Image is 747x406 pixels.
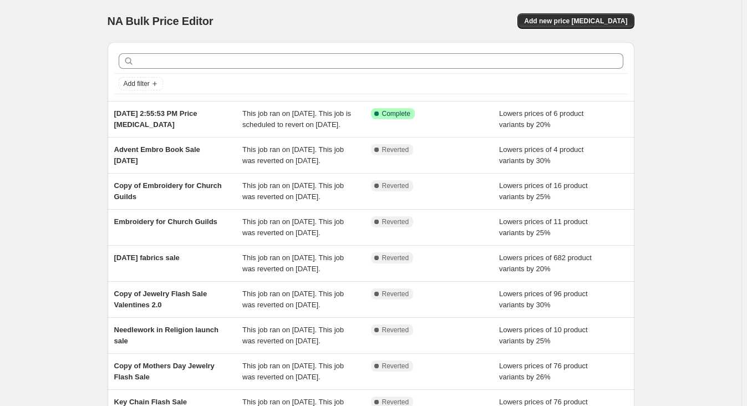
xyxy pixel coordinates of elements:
span: Reverted [382,181,409,190]
span: NA Bulk Price Editor [108,15,214,27]
span: Copy of Jewelry Flash Sale Valentines 2.0 [114,290,207,309]
span: Complete [382,109,410,118]
span: Reverted [382,145,409,154]
span: Add new price [MEDICAL_DATA] [524,17,627,26]
button: Add new price [MEDICAL_DATA] [517,13,634,29]
span: Lowers prices of 76 product variants by 26% [499,362,588,381]
span: This job ran on [DATE]. This job was reverted on [DATE]. [242,217,344,237]
span: This job ran on [DATE]. This job was reverted on [DATE]. [242,145,344,165]
button: Add filter [119,77,163,90]
span: Needlework in Religion launch sale [114,326,219,345]
span: This job ran on [DATE]. This job was reverted on [DATE]. [242,362,344,381]
span: Reverted [382,217,409,226]
span: This job ran on [DATE]. This job was reverted on [DATE]. [242,181,344,201]
span: This job ran on [DATE]. This job was reverted on [DATE]. [242,326,344,345]
span: Advent Embro Book Sale [DATE] [114,145,200,165]
span: Reverted [382,253,409,262]
span: This job ran on [DATE]. This job is scheduled to revert on [DATE]. [242,109,351,129]
span: Copy of Mothers Day Jewelry Flash Sale [114,362,215,381]
span: Reverted [382,326,409,334]
span: Lowers prices of 4 product variants by 30% [499,145,583,165]
span: Lowers prices of 682 product variants by 20% [499,253,592,273]
span: Add filter [124,79,150,88]
span: This job ran on [DATE]. This job was reverted on [DATE]. [242,290,344,309]
span: Copy of Embroidery for Church Guilds [114,181,222,201]
span: This job ran on [DATE]. This job was reverted on [DATE]. [242,253,344,273]
span: Lowers prices of 10 product variants by 25% [499,326,588,345]
span: Lowers prices of 16 product variants by 25% [499,181,588,201]
span: Lowers prices of 6 product variants by 20% [499,109,583,129]
span: Lowers prices of 96 product variants by 30% [499,290,588,309]
span: Embroidery for Church Guilds [114,217,217,226]
span: Key Chain Flash Sale [114,398,187,406]
span: [DATE] fabrics sale [114,253,180,262]
span: Reverted [382,362,409,371]
span: Lowers prices of 11 product variants by 25% [499,217,588,237]
span: Reverted [382,290,409,298]
span: [DATE] 2:55:53 PM Price [MEDICAL_DATA] [114,109,197,129]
